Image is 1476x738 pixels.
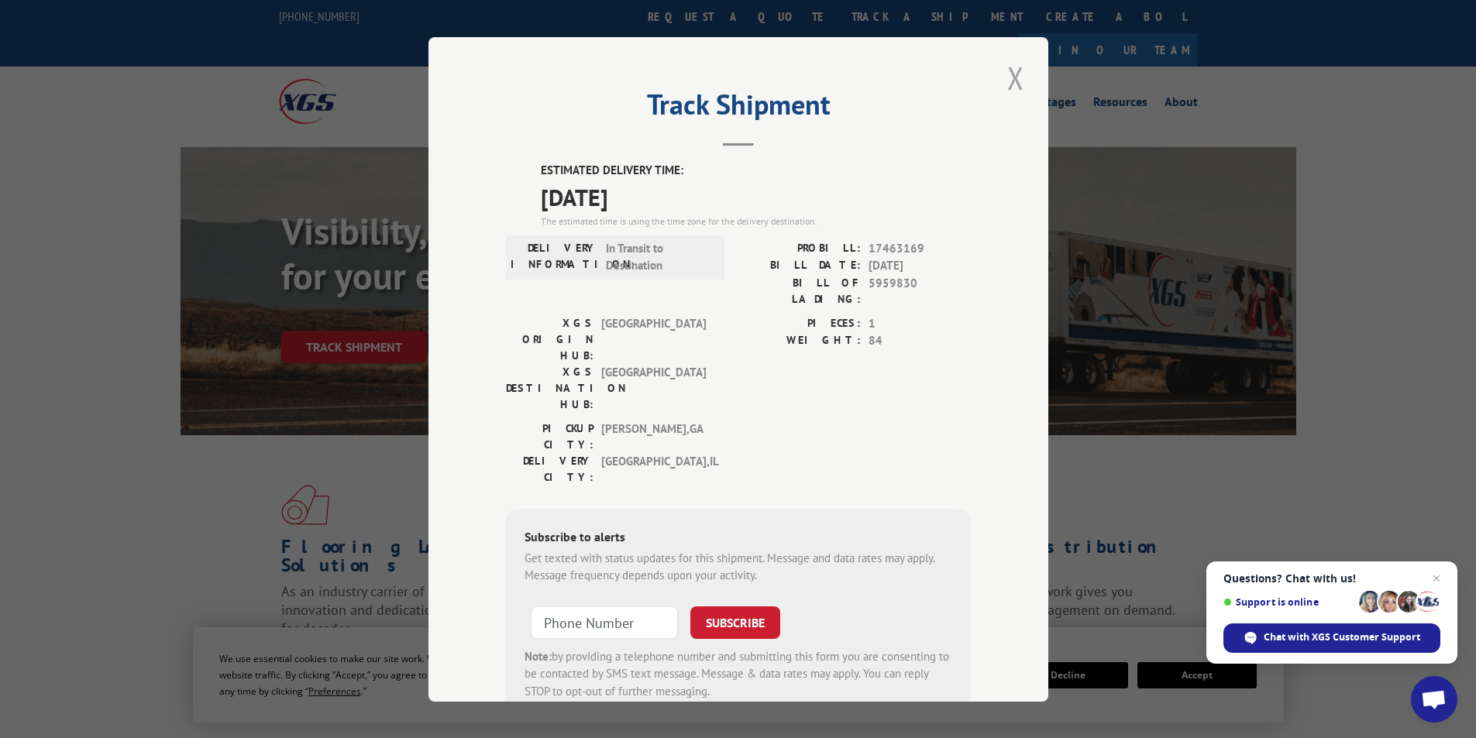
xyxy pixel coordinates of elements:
[506,94,971,123] h2: Track Shipment
[738,332,861,350] label: WEIGHT:
[738,314,861,332] label: PIECES:
[541,179,971,214] span: [DATE]
[869,332,971,350] span: 84
[525,527,952,549] div: Subscribe to alerts
[738,239,861,257] label: PROBILL:
[601,452,706,485] span: [GEOGRAPHIC_DATA] , IL
[601,363,706,412] span: [GEOGRAPHIC_DATA]
[738,257,861,275] label: BILL DATE:
[1223,623,1440,653] span: Chat with XGS Customer Support
[601,314,706,363] span: [GEOGRAPHIC_DATA]
[869,274,971,307] span: 5959830
[869,314,971,332] span: 1
[690,606,780,638] button: SUBSCRIBE
[506,420,593,452] label: PICKUP CITY:
[1223,596,1354,608] span: Support is online
[869,239,971,257] span: 17463169
[1003,57,1029,99] button: Close modal
[506,314,593,363] label: XGS ORIGIN HUB:
[541,214,971,228] div: The estimated time is using the time zone for the delivery destination.
[506,363,593,412] label: XGS DESTINATION HUB:
[606,239,710,274] span: In Transit to Destination
[601,420,706,452] span: [PERSON_NAME] , GA
[869,257,971,275] span: [DATE]
[1223,572,1440,585] span: Questions? Chat with us!
[525,647,952,700] div: by providing a telephone number and submitting this form you are consenting to be contacted by SM...
[1264,630,1420,644] span: Chat with XGS Customer Support
[511,239,598,274] label: DELIVERY INFORMATION:
[525,648,552,663] strong: Note:
[531,606,678,638] input: Phone Number
[506,452,593,485] label: DELIVERY CITY:
[738,274,861,307] label: BILL OF LADING:
[1411,676,1457,723] a: Open chat
[525,549,952,584] div: Get texted with status updates for this shipment. Message and data rates may apply. Message frequ...
[541,162,971,180] label: ESTIMATED DELIVERY TIME:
